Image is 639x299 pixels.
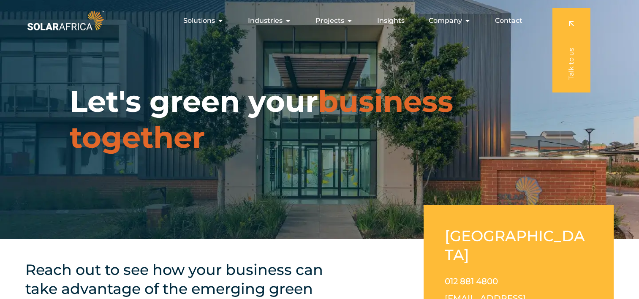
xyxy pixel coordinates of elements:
h2: [GEOGRAPHIC_DATA] [445,226,593,264]
span: Solutions [183,16,215,26]
nav: Menu [106,12,529,29]
span: Industries [248,16,283,26]
span: Company [429,16,462,26]
h1: Let's green your [70,84,569,155]
span: business together [70,83,453,155]
div: Menu Toggle [106,12,529,29]
a: Contact [495,16,522,26]
a: 012 881 4800 [445,276,498,286]
span: Projects [315,16,344,26]
a: Insights [377,16,405,26]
